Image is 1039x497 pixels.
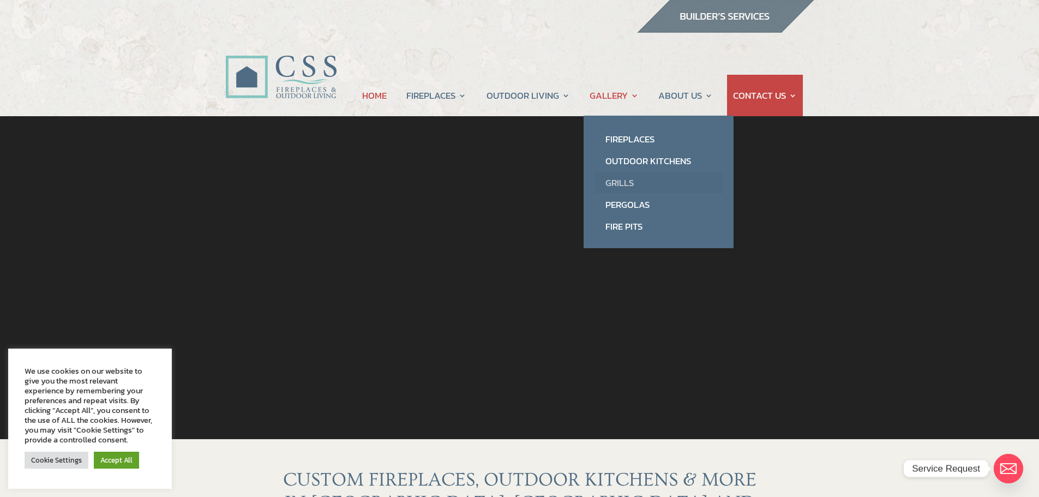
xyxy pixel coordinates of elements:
[25,452,88,469] a: Cookie Settings
[594,172,723,194] a: Grills
[25,366,155,445] div: We use cookies on our website to give you the most relevant experience by remembering your prefer...
[994,454,1023,483] a: Email
[594,150,723,172] a: Outdoor Kitchens
[406,75,466,116] a: FIREPLACES
[94,452,139,469] a: Accept All
[594,215,723,237] a: Fire Pits
[594,194,723,215] a: Pergolas
[590,75,639,116] a: GALLERY
[733,75,797,116] a: CONTACT US
[487,75,570,116] a: OUTDOOR LIVING
[636,22,814,37] a: builder services construction supply
[658,75,713,116] a: ABOUT US
[225,25,337,104] img: CSS Fireplaces & Outdoor Living (Formerly Construction Solutions & Supply)- Jacksonville Ormond B...
[362,75,387,116] a: HOME
[594,128,723,150] a: Fireplaces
